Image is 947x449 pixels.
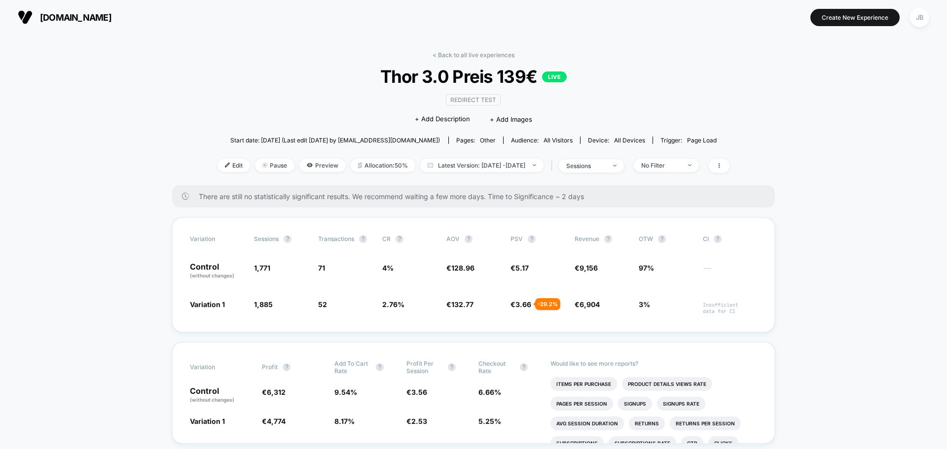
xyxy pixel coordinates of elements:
[478,360,515,375] span: Checkout Rate
[358,163,362,168] img: rebalance
[703,265,757,279] span: ---
[550,397,613,411] li: Pages Per Session
[456,137,496,144] div: Pages:
[604,235,612,243] button: ?
[283,363,291,371] button: ?
[639,264,654,272] span: 97%
[40,12,111,23] span: [DOMAIN_NAME]
[190,417,225,425] span: Variation 1
[714,235,722,243] button: ?
[433,51,514,59] a: < Back to all live experiences
[480,137,496,144] span: other
[641,162,681,169] div: No Filter
[262,163,267,168] img: end
[510,300,531,309] span: €
[478,388,501,396] span: 6.66 %
[284,235,291,243] button: ?
[446,264,474,272] span: €
[190,235,244,243] span: Variation
[411,417,427,425] span: 2.53
[382,235,391,242] span: CR
[528,235,536,243] button: ?
[190,300,225,309] span: Variation 1
[465,235,473,243] button: ?
[580,300,600,309] span: 6,904
[510,264,529,272] span: €
[420,159,544,172] span: Latest Version: [DATE] - [DATE]
[262,388,286,396] span: €
[515,264,529,272] span: 5.17
[446,235,460,242] span: AOV
[190,263,244,279] p: Control
[448,363,456,371] button: ?
[225,163,230,168] img: edit
[566,162,606,170] div: sessions
[254,235,279,242] span: Sessions
[446,300,473,309] span: €
[550,377,617,391] li: Items Per Purchase
[520,363,528,371] button: ?
[657,397,705,411] li: Signups Rate
[428,163,433,168] img: calendar
[406,417,427,425] span: €
[451,300,473,309] span: 132.77
[580,137,653,144] span: Device:
[629,416,665,430] li: Returns
[575,235,599,242] span: Revenue
[406,388,427,396] span: €
[190,273,234,278] span: (without changes)
[218,159,250,172] span: Edit
[580,264,598,272] span: 9,156
[688,164,692,166] img: end
[490,115,532,123] span: + Add Images
[622,377,712,391] li: Product Details Views Rate
[550,360,757,367] p: Would like to see more reports?
[544,137,573,144] span: All Visitors
[511,137,573,144] div: Audience:
[910,8,929,27] div: JB
[190,360,244,375] span: Variation
[351,159,415,172] span: Allocation: 50%
[907,7,932,28] button: JB
[639,235,693,243] span: OTW
[255,159,294,172] span: Pause
[15,9,114,25] button: [DOMAIN_NAME]
[670,416,741,430] li: Returns Per Session
[254,300,273,309] span: 1,885
[535,298,560,310] div: - 29.2 %
[382,300,404,309] span: 2.76 %
[299,159,346,172] span: Preview
[478,417,501,425] span: 5.25 %
[575,264,598,272] span: €
[446,94,501,105] span: Redirect Test
[550,416,624,430] li: Avg Session Duration
[660,137,717,144] div: Trigger:
[703,302,757,314] span: Insufficient data for CI
[318,300,327,309] span: 52
[262,417,286,425] span: €
[190,387,252,404] p: Control
[230,137,440,144] span: Start date: [DATE] (Last edit [DATE] by [EMAIL_ADDRESS][DOMAIN_NAME])
[262,363,278,371] span: Profit
[703,235,757,243] span: CI
[334,360,371,375] span: Add To Cart Rate
[515,300,531,309] span: 3.66
[510,235,523,242] span: PSV
[18,10,33,25] img: Visually logo
[533,164,536,166] img: end
[542,71,567,82] p: LIVE
[199,192,755,201] span: There are still no statistically significant results. We recommend waiting a few more days . Time...
[334,417,355,425] span: 8.17 %
[267,388,286,396] span: 6,312
[267,417,286,425] span: 4,774
[618,397,652,411] li: Signups
[334,388,357,396] span: 9.54 %
[382,264,394,272] span: 4 %
[406,360,443,375] span: Profit Per Session
[254,264,270,272] span: 1,771
[687,137,717,144] span: Page Load
[243,66,704,87] span: Thor 3.0 Preis 139€
[614,137,645,144] span: all devices
[190,397,234,403] span: (without changes)
[658,235,666,243] button: ?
